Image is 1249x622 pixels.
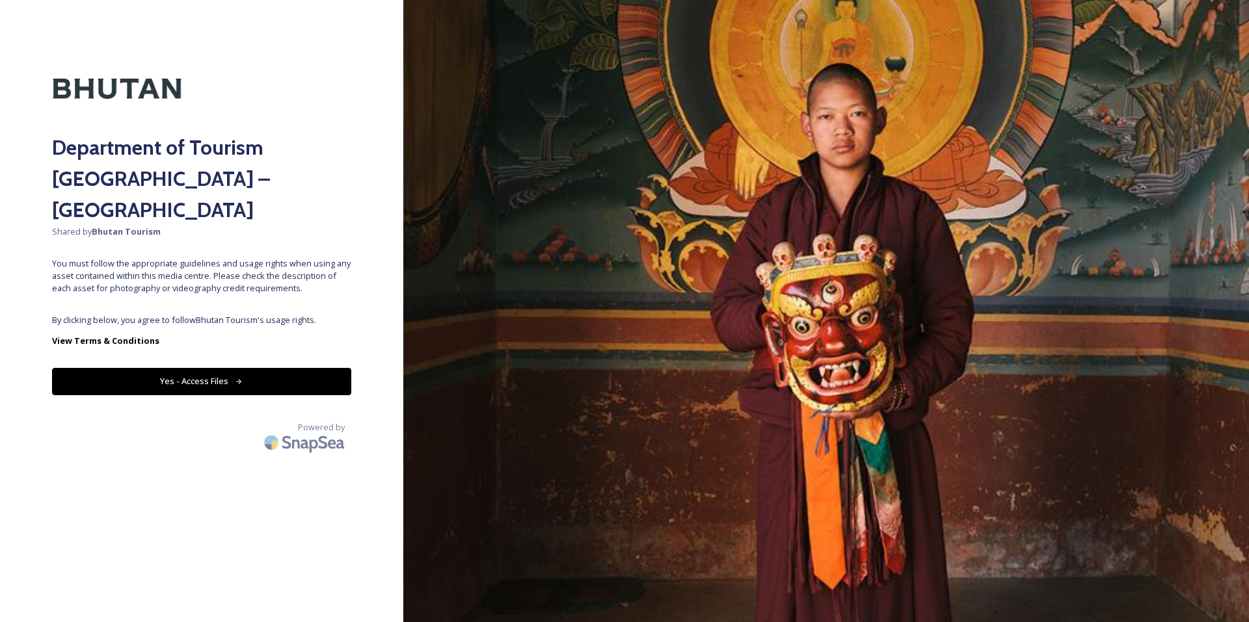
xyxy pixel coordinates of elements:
[52,52,182,125] img: Kingdom-of-Bhutan-Logo.png
[52,333,351,348] a: View Terms & Conditions
[52,257,351,295] span: You must follow the appropriate guidelines and usage rights when using any asset contained within...
[52,335,159,346] strong: View Terms & Conditions
[260,427,351,458] img: SnapSea Logo
[52,314,351,326] span: By clicking below, you agree to follow Bhutan Tourism 's usage rights.
[52,226,351,238] span: Shared by
[52,368,351,395] button: Yes - Access Files
[298,421,345,434] span: Powered by
[92,226,161,237] strong: Bhutan Tourism
[52,132,351,226] h2: Department of Tourism [GEOGRAPHIC_DATA] – [GEOGRAPHIC_DATA]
